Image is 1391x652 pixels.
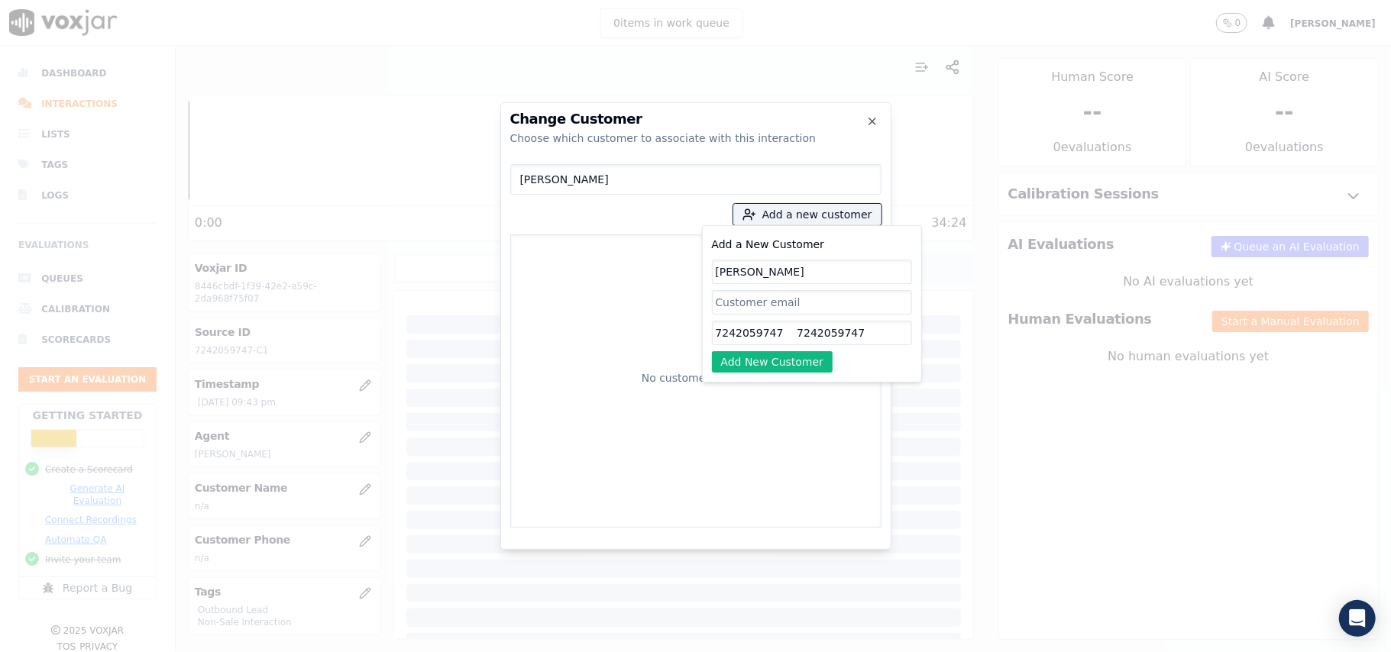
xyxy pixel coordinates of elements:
[510,112,882,126] h2: Change Customer
[1339,600,1376,637] div: Open Intercom Messenger
[510,164,882,195] input: Search Customers
[733,204,882,225] button: Add a new customer
[712,260,912,284] input: Customer name
[712,351,833,373] button: Add New Customer
[712,290,912,315] input: Customer email
[642,370,749,386] p: No customers found
[510,131,882,146] div: Choose which customer to associate with this interaction
[712,321,912,345] input: Customer phone
[712,238,825,250] label: Add a New Customer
